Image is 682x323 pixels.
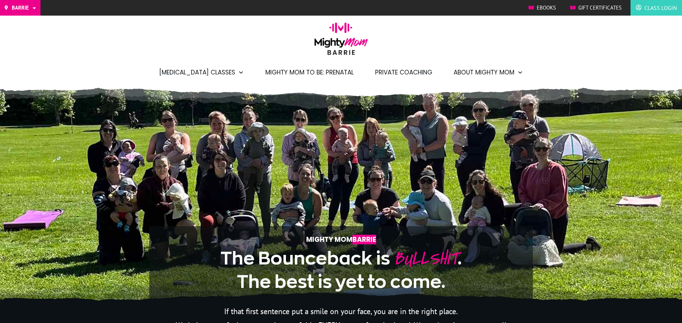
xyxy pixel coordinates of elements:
span: Barrie [352,235,376,244]
a: Mighty Mom to Be: Prenatal [265,66,354,78]
a: About Mighty Mom [454,66,523,78]
span: About Mighty Mom [454,66,514,78]
span: If that first sentence put a smile on your face, you are in the right place. [224,306,458,316]
a: Gift Certificates [570,2,622,13]
a: [MEDICAL_DATA] Classes [159,66,244,78]
a: Private Coaching [375,66,432,78]
span: [MEDICAL_DATA] Classes [159,66,235,78]
a: Ebooks [529,2,556,13]
p: Mighty Mom [171,234,511,245]
a: Class Login [636,2,677,13]
span: The Bounceback is [221,249,390,268]
span: Ebooks [537,2,556,13]
span: Gift Certificates [578,2,622,13]
a: Barrie [4,2,37,13]
img: mightymom-logo-barrie [311,22,372,60]
span: Barrie [12,2,29,13]
span: Class Login [644,2,677,13]
span: BULLSHIT [394,245,458,272]
h1: . [171,246,511,293]
span: The best is yet to come. [237,272,445,291]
